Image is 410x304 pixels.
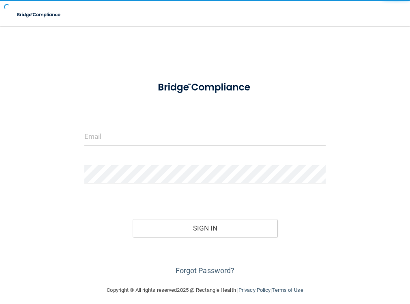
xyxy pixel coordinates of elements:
a: Forgot Password? [176,266,235,275]
a: Privacy Policy [238,287,270,293]
img: bridge_compliance_login_screen.278c3ca4.svg [12,6,66,23]
div: Copyright © All rights reserved 2025 @ Rectangle Health | | [57,277,353,303]
input: Email [84,127,326,146]
a: Terms of Use [272,287,303,293]
img: bridge_compliance_login_screen.278c3ca4.svg [148,75,262,100]
button: Sign In [133,219,278,237]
